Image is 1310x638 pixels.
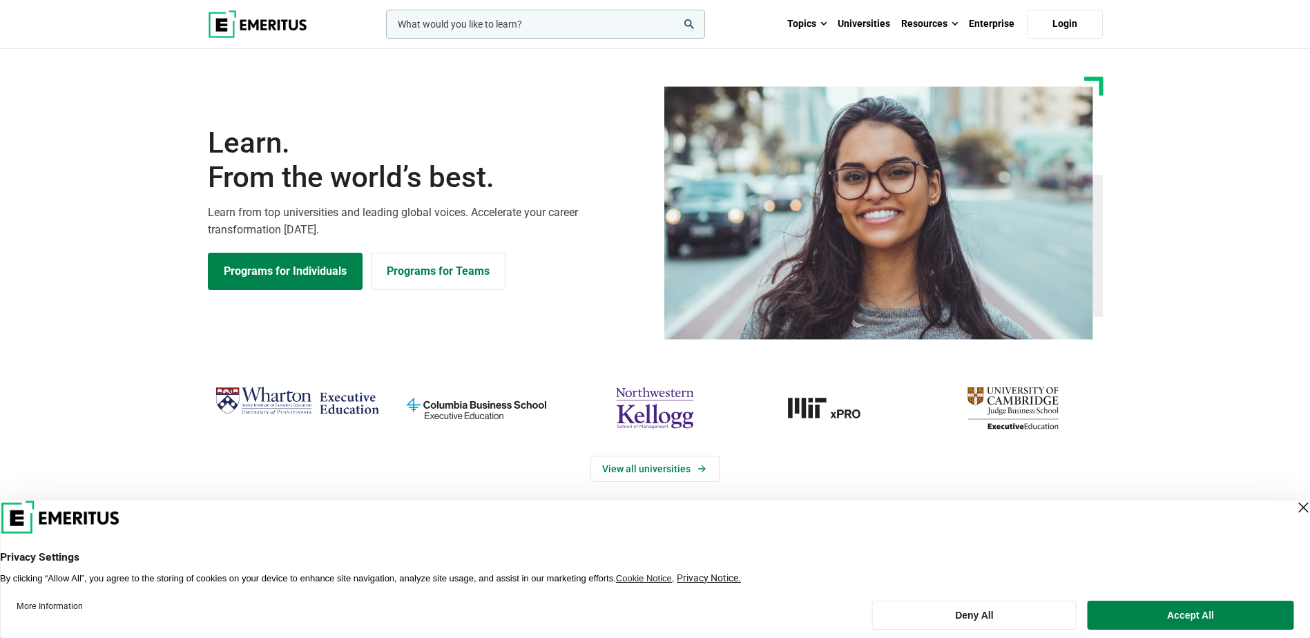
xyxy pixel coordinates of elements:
[572,381,738,435] img: northwestern-kellogg
[1027,10,1103,39] a: Login
[394,381,559,435] img: columbia-business-school
[751,381,916,435] img: MIT xPRO
[208,204,647,239] p: Learn from top universities and leading global voices. Accelerate your career transformation [DATE].
[371,253,505,290] a: Explore for Business
[751,381,916,435] a: MIT-xPRO
[208,160,647,195] span: From the world’s best.
[386,10,705,39] input: woocommerce-product-search-field-0
[208,126,647,195] h1: Learn.
[930,381,1095,435] img: cambridge-judge-business-school
[664,86,1093,340] img: Learn from the world's best
[590,456,720,482] a: View Universities
[208,253,363,290] a: Explore Programs
[215,381,380,422] img: Wharton Executive Education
